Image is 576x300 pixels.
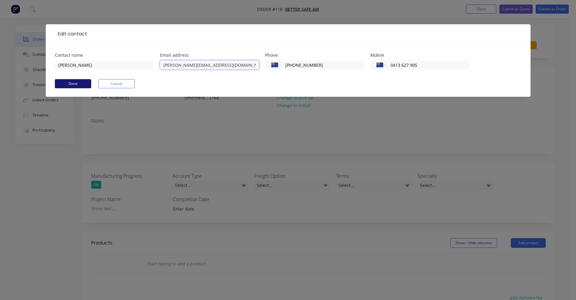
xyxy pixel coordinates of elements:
[160,53,259,57] div: Email address
[98,79,135,88] button: Cancel
[55,30,87,38] div: Edit contact
[55,79,91,88] button: Done
[370,53,469,57] div: Mobile
[265,53,364,57] div: Phone
[55,53,154,57] div: Contact name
